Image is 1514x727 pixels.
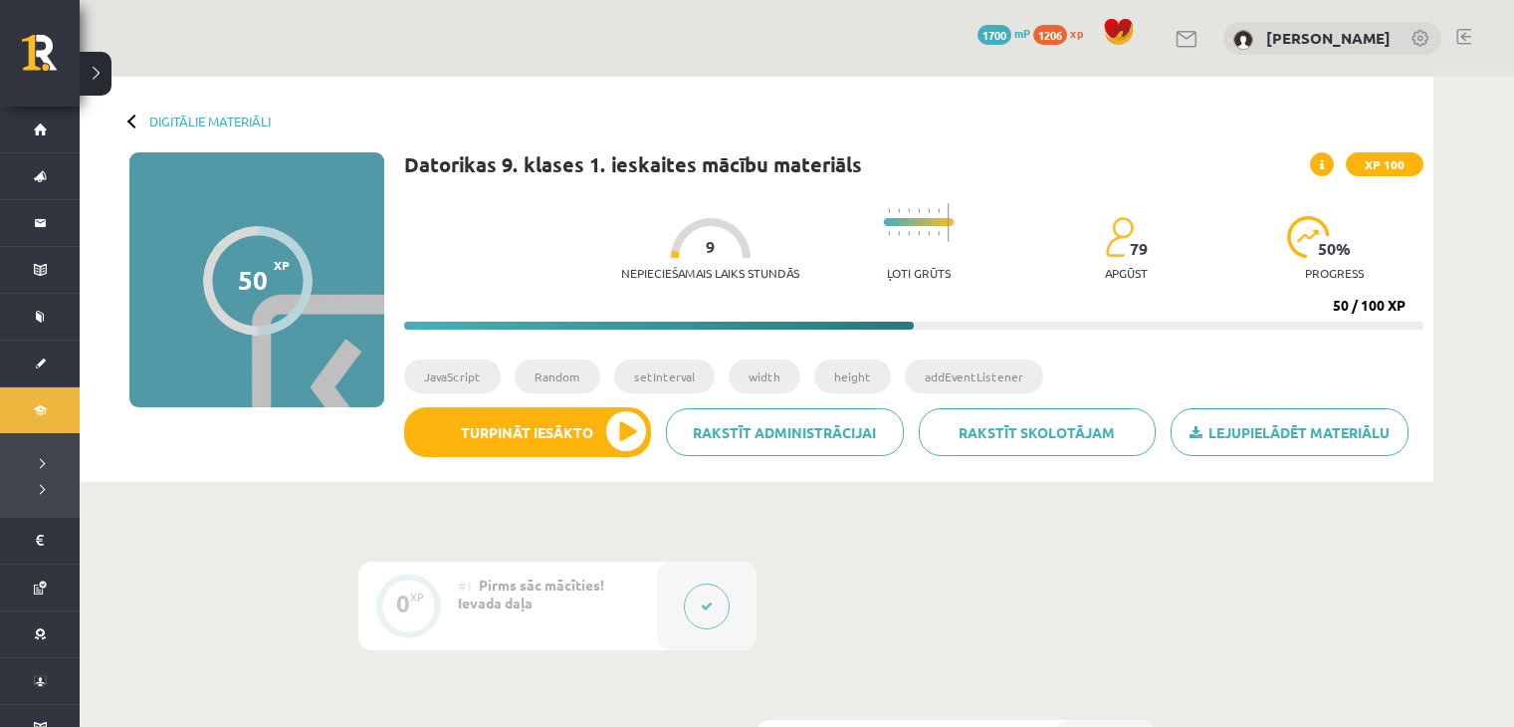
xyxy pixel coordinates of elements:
[410,592,424,603] div: XP
[814,360,891,393] li: height
[918,231,920,236] img: icon-short-line-57e1e144782c952c97e751825c79c345078a6d821885a25fce030b3d8c18986b.svg
[1266,28,1391,48] a: [PERSON_NAME]
[1033,25,1093,41] a: 1206 xp
[238,265,268,295] div: 50
[898,208,900,213] img: icon-short-line-57e1e144782c952c97e751825c79c345078a6d821885a25fce030b3d8c18986b.svg
[908,231,910,236] img: icon-short-line-57e1e144782c952c97e751825c79c345078a6d821885a25fce030b3d8c18986b.svg
[404,407,651,457] button: Turpināt iesākto
[888,231,890,236] img: icon-short-line-57e1e144782c952c97e751825c79c345078a6d821885a25fce030b3d8c18986b.svg
[458,576,604,611] span: Pirms sāc mācīties! Ievada daļa
[404,152,862,176] h1: Datorikas 9. klases 1. ieskaites mācību materiāls
[948,203,950,242] img: icon-long-line-d9ea69661e0d244f92f715978eff75569469978d946b2353a9bb055b3ed8787d.svg
[1171,408,1408,456] a: Lejupielādēt materiālu
[666,408,904,456] a: Rakstīt administrācijai
[1287,216,1330,258] img: icon-progress-161ccf0a02000e728c5f80fcf4c31c7af3da0e1684b2b1d7c360e028c24a22f1.svg
[274,258,290,272] span: XP
[1014,25,1030,41] span: mP
[1346,152,1423,176] span: XP 100
[977,25,1030,41] a: 1700 mP
[928,231,930,236] img: icon-short-line-57e1e144782c952c97e751825c79c345078a6d821885a25fce030b3d8c18986b.svg
[1233,30,1253,50] img: Timofejs Bondarenko
[938,231,940,236] img: icon-short-line-57e1e144782c952c97e751825c79c345078a6d821885a25fce030b3d8c18986b.svg
[706,238,715,256] span: 9
[404,360,501,393] li: JavaScript
[515,360,600,393] li: Random
[919,408,1157,456] a: Rakstīt skolotājam
[22,35,80,85] a: Rīgas 1. Tālmācības vidusskola
[1070,25,1083,41] span: xp
[621,266,799,280] p: Nepieciešamais laiks stundās
[1305,266,1364,280] p: progress
[928,208,930,213] img: icon-short-line-57e1e144782c952c97e751825c79c345078a6d821885a25fce030b3d8c18986b.svg
[1130,240,1148,258] span: 79
[729,360,800,393] li: width
[977,25,1011,45] span: 1700
[1033,25,1067,45] span: 1206
[614,360,715,393] li: setInterval
[396,595,410,612] div: 0
[908,208,910,213] img: icon-short-line-57e1e144782c952c97e751825c79c345078a6d821885a25fce030b3d8c18986b.svg
[938,208,940,213] img: icon-short-line-57e1e144782c952c97e751825c79c345078a6d821885a25fce030b3d8c18986b.svg
[918,208,920,213] img: icon-short-line-57e1e144782c952c97e751825c79c345078a6d821885a25fce030b3d8c18986b.svg
[905,360,1043,393] li: addEventListener
[1105,266,1148,280] p: apgūst
[458,578,473,594] span: #1
[898,231,900,236] img: icon-short-line-57e1e144782c952c97e751825c79c345078a6d821885a25fce030b3d8c18986b.svg
[1318,240,1352,258] span: 50 %
[1105,216,1134,258] img: students-c634bb4e5e11cddfef0936a35e636f08e4e9abd3cc4e673bd6f9a4125e45ecb1.svg
[149,114,271,128] a: Digitālie materiāli
[888,208,890,213] img: icon-short-line-57e1e144782c952c97e751825c79c345078a6d821885a25fce030b3d8c18986b.svg
[887,266,951,280] p: Ļoti grūts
